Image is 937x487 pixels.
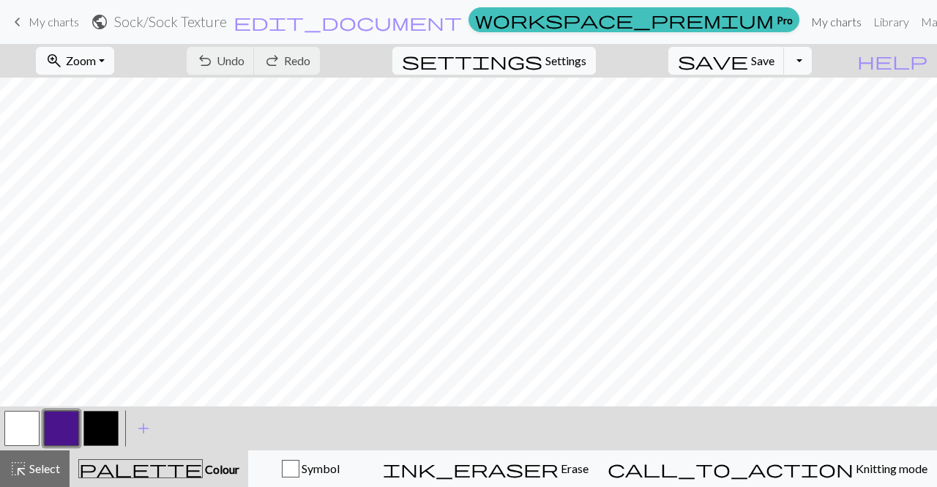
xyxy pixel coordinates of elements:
span: add [135,418,152,439]
h2: Sock / Sock Texture [114,13,227,30]
span: workspace_premium [475,10,774,30]
span: Save [751,53,774,67]
button: Erase [373,450,598,487]
span: Erase [559,461,589,475]
button: Colour [70,450,248,487]
button: Save [668,47,785,75]
a: My charts [9,10,79,34]
span: Settings [545,52,586,70]
span: zoom_in [45,51,63,71]
span: Zoom [66,53,96,67]
span: Colour [203,462,239,476]
span: settings [402,51,542,71]
button: Symbol [248,450,373,487]
a: My charts [805,7,867,37]
button: Knitting mode [598,450,937,487]
button: SettingsSettings [392,47,596,75]
span: Symbol [299,461,340,475]
a: Library [867,7,915,37]
span: public [91,12,108,32]
span: My charts [29,15,79,29]
span: ink_eraser [383,458,559,479]
span: edit_document [234,12,462,32]
span: highlight_alt [10,458,27,479]
span: Select [27,461,60,475]
a: Pro [468,7,799,32]
span: Knitting mode [854,461,927,475]
span: palette [79,458,202,479]
span: save [678,51,748,71]
button: Zoom [36,47,114,75]
i: Settings [402,52,542,70]
span: keyboard_arrow_left [9,12,26,32]
span: call_to_action [608,458,854,479]
span: help [857,51,927,71]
